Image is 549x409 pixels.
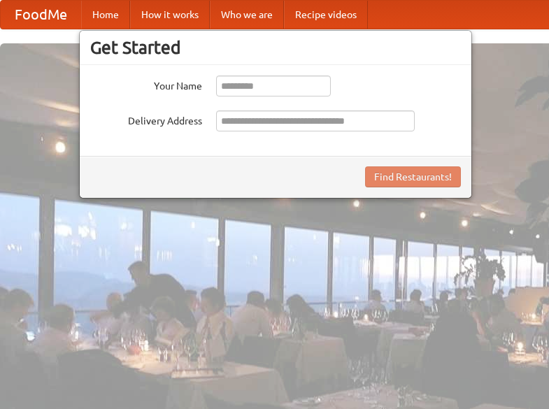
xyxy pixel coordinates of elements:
[90,37,461,58] h3: Get Started
[130,1,210,29] a: How it works
[1,1,81,29] a: FoodMe
[90,76,202,93] label: Your Name
[365,166,461,187] button: Find Restaurants!
[210,1,284,29] a: Who we are
[90,110,202,128] label: Delivery Address
[284,1,368,29] a: Recipe videos
[81,1,130,29] a: Home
